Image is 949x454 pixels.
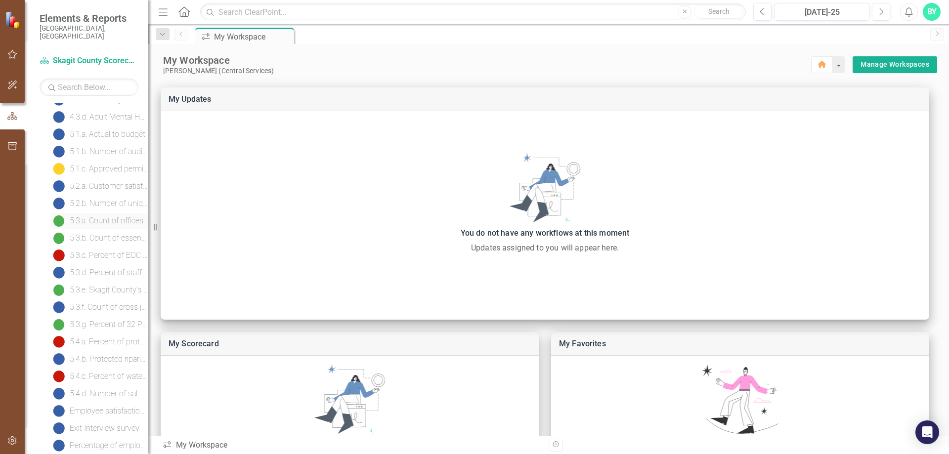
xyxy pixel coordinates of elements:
[50,213,148,229] a: 5.3.a. Count of offices and departments with current Continuity of Operations Plan.
[50,109,148,125] a: 4.3.d. Adult Mental Health
[40,55,138,67] a: Skagit County Scorecard
[50,196,148,211] a: 5.2.b. Number of unique visitors to county website
[50,369,148,384] a: 5.4.c. Percent of water quality sites that meet state standards
[53,422,65,434] img: No Information
[70,424,139,433] div: Exit Interview survey
[166,242,924,254] div: Updates assigned to you will appear here.
[50,178,148,194] a: 5.2.a. Customer satisfaction survey
[53,284,65,296] img: On Target
[169,94,212,104] a: My Updates
[53,215,65,227] img: On Target
[50,317,148,332] a: 5.3.g. Percent of 32 POETE Capabilities with a score of 3 or higher
[50,282,148,298] a: 5.3.e. Skagit County’s National Flood Insurance Program (NFIP) Community Rating System (CRS) scor...
[70,389,148,398] div: 5.4.d. Number of salmon habitat barriers removed
[53,353,65,365] img: No Information
[163,54,811,67] div: My Workspace
[70,268,148,277] div: 5.3.d. Percent of staff with Workplace Emergency Preparedness training
[50,230,148,246] a: 5.3.b. Count of essential local government personnel who have completed National Incident Managem...
[169,339,219,348] a: My Scorecard
[861,58,929,71] a: Manage Workspaces
[40,79,138,96] input: Search Below...
[923,3,941,21] button: BY
[778,6,866,18] div: [DATE]-25
[53,128,65,140] img: No Information
[53,163,65,175] img: Caution
[53,336,65,348] img: Below Plan
[50,351,148,367] a: 5.4.b. Protected riparian acreage
[53,388,65,400] img: No Information
[200,3,746,21] input: Search ClearPoint...
[53,232,65,244] img: On Target
[53,319,65,330] img: On Target
[70,372,148,381] div: 5.4.c. Percent of water quality sites that meet state standards
[50,299,148,315] a: 5.3.f. Count of cross jurisdictional emergency management exercises.
[163,67,811,75] div: [PERSON_NAME] (Central Services)
[50,403,148,419] a: Employee satisfaction survey
[70,407,148,415] div: Employee satisfaction survey
[853,56,937,73] div: split button
[70,286,148,294] div: 5.3.e. Skagit County’s National Flood Insurance Program (NFIP) Community Rating System (CRS) scor...
[50,248,148,263] a: 5.3.c. Percent of EOC Command & General positions filled with properly trained staff
[50,334,148,350] a: 5.4.a. Percent of protected natural resource lands
[50,420,139,436] a: Exit Interview survey
[70,355,148,364] div: 5.4.b. Protected riparian acreage
[50,438,148,454] a: Percentage of employees who completed WEESK training
[70,251,148,260] div: 5.3.c. Percent of EOC Command & General positions filled with properly trained staff
[53,111,65,123] img: No Information
[53,371,65,382] img: Below Plan
[50,386,148,402] a: 5.4.d. Number of salmon habitat barriers removed
[50,265,148,281] a: 5.3.d. Percent of staff with Workplace Emergency Preparedness training
[70,441,148,450] div: Percentage of employees who completed WEESK training
[5,11,22,29] img: ClearPoint Strategy
[70,182,148,191] div: 5.2.a. Customer satisfaction survey
[70,165,148,173] div: 5.1.c. Approved permits
[53,440,65,452] img: No Information
[70,147,148,156] div: 5.1.b. Number of audit findings/deficiencies
[70,113,148,122] div: 4.3.d. Adult Mental Health
[70,199,148,208] div: 5.2.b. Number of unique visitors to county website
[694,5,743,19] button: Search
[53,146,65,158] img: No Information
[915,420,939,444] div: Open Intercom Messenger
[70,234,148,243] div: 5.3.b. Count of essential local government personnel who have completed National Incident Managem...
[50,144,148,160] a: 5.1.b. Number of audit findings/deficiencies
[162,440,541,451] div: My Workspace
[214,31,292,43] div: My Workspace
[853,56,937,73] button: Manage Workspaces
[40,12,138,24] span: Elements & Reports
[53,267,65,279] img: No Information
[53,180,65,192] img: No Information
[166,226,924,240] div: You do not have any workflows at this moment
[70,337,148,346] div: 5.4.a. Percent of protected natural resource lands
[775,3,869,21] button: [DATE]-25
[70,216,148,225] div: 5.3.a. Count of offices and departments with current Continuity of Operations Plan.
[53,249,65,261] img: Below Plan
[53,301,65,313] img: No Information
[50,126,145,142] a: 5.1.a. Actual to budget
[53,198,65,209] img: No Information
[40,24,138,41] small: [GEOGRAPHIC_DATA], [GEOGRAPHIC_DATA]
[70,130,145,139] div: 5.1.a. Actual to budget
[50,161,148,177] a: 5.1.c. Approved permits
[53,405,65,417] img: No Information
[70,320,148,329] div: 5.3.g. Percent of 32 POETE Capabilities with a score of 3 or higher
[559,339,606,348] a: My Favorites
[70,303,148,312] div: 5.3.f. Count of cross jurisdictional emergency management exercises.
[708,7,730,15] span: Search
